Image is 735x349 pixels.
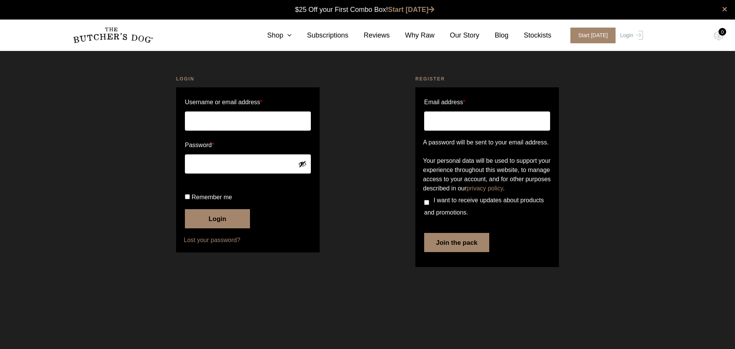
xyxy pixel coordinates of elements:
a: Login [618,28,643,43]
a: Blog [479,30,508,41]
a: Shop [252,30,292,41]
a: Reviews [348,30,390,41]
a: close [722,5,727,14]
button: Join the pack [424,233,489,252]
button: Login [185,209,250,228]
h2: Register [415,75,559,83]
a: Why Raw [390,30,434,41]
span: I want to receive updates about products and promotions. [424,197,544,216]
button: Show password [298,160,307,168]
a: Stockists [508,30,551,41]
a: Start [DATE] [388,6,435,13]
label: Username or email address [185,96,311,108]
img: TBD_Cart-Empty.png [714,31,724,41]
p: A password will be sent to your email address. [423,138,551,147]
input: Remember me [185,194,190,199]
a: privacy policy [467,185,503,192]
a: Lost your password? [184,236,312,245]
a: Subscriptions [292,30,348,41]
span: Start [DATE] [570,28,616,43]
a: Start [DATE] [563,28,618,43]
label: Email address [424,96,465,108]
h2: Login [176,75,320,83]
input: I want to receive updates about products and promotions. [424,200,429,205]
label: Password [185,139,311,151]
p: Your personal data will be used to support your experience throughout this website, to manage acc... [423,156,551,193]
a: Our Story [434,30,479,41]
span: Remember me [191,194,232,200]
div: 0 [719,28,726,36]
